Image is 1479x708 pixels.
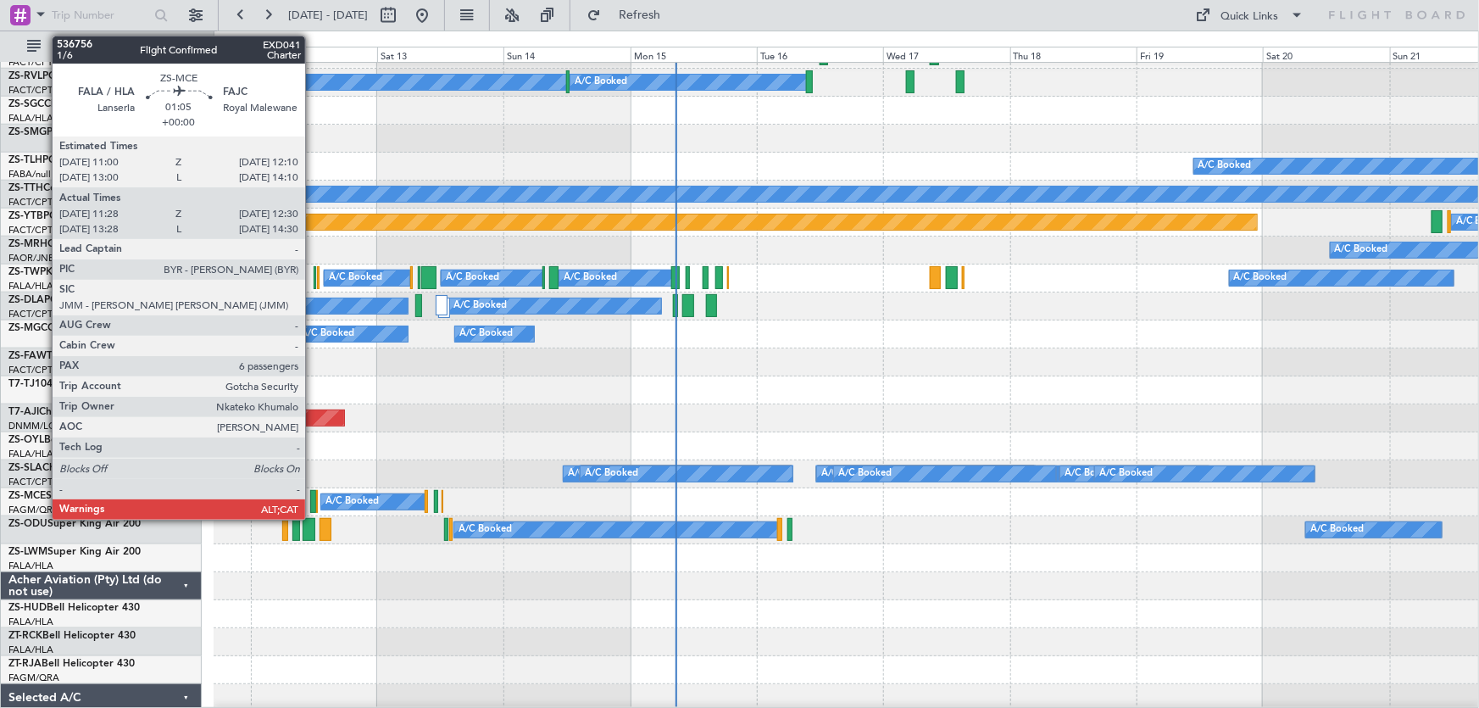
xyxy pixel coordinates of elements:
[8,211,71,221] a: ZS-YTBPC-24
[575,70,628,95] div: A/C Booked
[377,47,503,62] div: Sat 13
[8,196,53,209] a: FACT/CPT
[8,491,46,501] span: ZS-MCE
[8,616,53,628] a: FALA/HLA
[757,47,883,62] div: Tue 16
[8,491,139,501] a: ZS-MCESuper King Air 200
[8,267,46,277] span: ZS-TWP
[8,211,43,221] span: ZS-YTB
[883,47,1009,62] div: Wed 17
[8,547,141,557] a: ZS-LWMSuper King Air 200
[8,603,47,613] span: ZS-HUD
[8,183,43,193] span: ZS-TTH
[8,631,42,641] span: ZT-RCK
[1137,47,1263,62] div: Fri 19
[8,295,44,305] span: ZS-DLA
[8,379,53,389] span: T7-TJ104
[1065,461,1118,487] div: A/C Booked
[446,265,499,291] div: A/C Booked
[8,127,71,137] a: ZS-SMGPC12
[8,463,42,473] span: ZS-SLA
[604,9,676,21] span: Refresh
[329,265,382,291] div: A/C Booked
[8,435,108,445] a: ZS-OYLBeech 1900D
[585,461,638,487] div: A/C Booked
[8,155,87,165] a: ZS-TLHPC12/NG
[8,99,134,109] a: ZS-SGCChallenger 601-3A
[325,489,379,515] div: A/C Booked
[1263,47,1389,62] div: Sat 20
[217,34,246,48] div: [DATE]
[8,351,90,361] a: ZS-FAWTBM-700
[8,560,53,572] a: FALA/HLA
[288,8,368,23] span: [DATE] - [DATE]
[8,71,42,81] span: ZS-RVL
[8,644,53,656] a: FALA/HLA
[44,41,179,53] span: All Aircraft
[8,239,47,249] span: ZS-MRH
[8,379,116,389] a: T7-TJ104Hawker 4000
[579,2,681,29] button: Refresh
[301,321,354,347] div: A/C Booked
[1221,8,1279,25] div: Quick Links
[8,435,44,445] span: ZS-OYL
[8,295,72,305] a: ZS-DLAPC-24
[8,183,135,193] a: ZS-TTHCessna Citation M2
[8,659,135,669] a: ZT-RJABell Helicopter 430
[8,463,115,473] a: ZS-SLAChallenger 350
[8,420,61,432] a: DNMM/LOS
[8,672,59,684] a: FAGM/QRA
[459,517,512,543] div: A/C Booked
[8,323,47,333] span: ZS-MGC
[8,547,47,557] span: ZS-LWM
[8,631,136,641] a: ZT-RCKBell Helicopter 430
[821,461,875,487] div: A/C Booked
[19,33,184,60] button: All Aircraft
[459,321,513,347] div: A/C Booked
[8,224,53,237] a: FACT/CPT
[8,84,53,97] a: FACT/CPT
[8,71,87,81] a: ZS-RVLPC12/NG
[8,407,112,417] a: T7-AJIChallenger 604
[631,47,757,62] div: Mon 15
[1010,47,1137,62] div: Thu 18
[8,407,39,417] span: T7-AJI
[8,519,47,529] span: ZS-ODU
[1198,153,1252,179] div: A/C Booked
[564,265,617,291] div: A/C Booked
[454,293,508,319] div: A/C Booked
[8,280,53,293] a: FALA/HLA
[8,112,53,125] a: FALA/HLA
[52,3,149,28] input: Trip Number
[1310,517,1364,543] div: A/C Booked
[1099,461,1153,487] div: A/C Booked
[1187,2,1313,29] button: Quick Links
[8,659,42,669] span: ZT-RJA
[1335,237,1388,263] div: A/C Booked
[8,603,140,613] a: ZS-HUDBell Helicopter 430
[8,56,53,69] a: FACT/CPT
[8,364,53,376] a: FACT/CPT
[8,351,47,361] span: ZS-FAW
[1234,265,1287,291] div: A/C Booked
[8,155,42,165] span: ZS-TLH
[8,448,53,460] a: FALA/HLA
[8,504,59,516] a: FAGM/QRA
[8,239,130,249] a: ZS-MRHCitation Mustang
[8,308,53,321] a: FACT/CPT
[8,476,53,488] a: FACT/CPT
[251,47,377,62] div: Fri 12
[8,519,141,529] a: ZS-ODUSuper King Air 200
[8,323,153,333] a: ZS-MGCGrand Caravan - C208
[8,267,107,277] a: ZS-TWPKing Air 260
[8,127,47,137] span: ZS-SMG
[8,252,54,265] a: FAOR/JNB
[8,99,44,109] span: ZS-SGC
[838,461,892,487] div: A/C Booked
[8,168,51,181] a: FABA/null
[503,47,630,62] div: Sun 14
[568,461,621,487] div: A/C Booked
